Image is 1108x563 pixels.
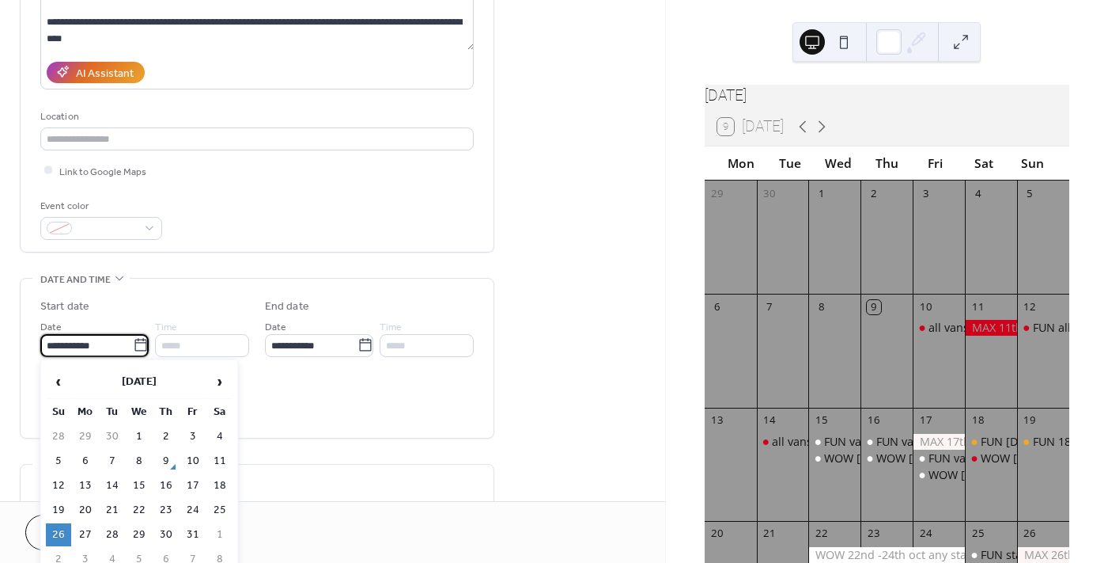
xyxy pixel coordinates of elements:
div: Sat [959,146,1008,181]
td: 20 [73,499,98,522]
div: Event color [40,198,159,215]
td: 29 [73,425,98,448]
div: 16 [867,413,881,428]
div: 19 [1023,413,1037,428]
span: Date and time [40,272,111,288]
span: Link to Google Maps [59,163,146,180]
span: › [208,366,232,398]
div: 10 [918,300,932,314]
span: Time [380,318,402,335]
div: 9 [867,300,881,314]
div: 22 [815,527,829,541]
span: Date [40,318,62,335]
th: Su [46,401,71,424]
th: [DATE] [73,365,206,399]
div: FUN 1915-2045 18th Oct last slot [965,434,1017,450]
td: 1 [207,523,233,546]
td: 5 [46,450,71,473]
div: WOW [DATE] sessions for 1.5 or 2 hours [824,451,1038,466]
td: 18 [207,474,233,497]
div: Tue [766,146,814,181]
div: MAX 11th Oct all vans FULL [965,320,1017,336]
td: 28 [46,425,71,448]
button: Cancel [25,515,123,550]
td: 15 [127,474,152,497]
td: 22 [127,499,152,522]
div: MAX 26th Oct start times from 14:00-16:00 or 14:00-15:30 [1017,547,1069,563]
td: 1 [127,425,152,448]
div: FUN various sessions [DATE] [876,434,1029,450]
th: Th [153,401,179,424]
span: Date [265,318,286,335]
div: FUN various sessions 15th Oct [808,434,860,450]
div: End date [265,299,309,315]
div: 13 [710,413,724,428]
td: 23 [153,499,179,522]
div: WOW 17th Sep sessions for 1.5 or 2 hours [913,467,965,483]
div: 5 [1023,186,1037,200]
div: WOW [DATE] FULL [981,451,1078,466]
td: 8 [127,450,152,473]
td: 3 [180,425,206,448]
td: 29 [127,523,152,546]
td: 26 [46,523,71,546]
div: 29 [710,186,724,200]
td: 13 [73,474,98,497]
div: all vans fully booked [DATE] [772,434,921,450]
div: FUN various sessions [DATE] [928,451,1081,466]
td: 4 [207,425,233,448]
div: 6 [710,300,724,314]
div: 2 [867,186,881,200]
td: 16 [153,474,179,497]
div: MAX 17th Oct anytime [913,434,965,450]
div: Start date [40,299,89,315]
td: 28 [100,523,125,546]
div: 26 [1023,527,1037,541]
div: AI Assistant [76,65,134,82]
div: 24 [918,527,932,541]
td: 25 [207,499,233,522]
div: all vans FULL [DATE] [928,320,1037,336]
td: 30 [100,425,125,448]
td: 2 [153,425,179,448]
div: 30 [762,186,777,200]
td: 30 [153,523,179,546]
td: 31 [180,523,206,546]
div: 4 [970,186,985,200]
div: 11 [970,300,985,314]
div: 18 [970,413,985,428]
div: all vans fully booked 14th Oct [757,434,809,450]
div: 7 [762,300,777,314]
td: 27 [73,523,98,546]
div: 20 [710,527,724,541]
div: all vans FULL 10th OCT [913,320,965,336]
div: 25 [970,527,985,541]
div: 21 [762,527,777,541]
div: WOW 15th oct sessions for 1.5 or 2 hours [808,451,860,466]
div: FUN various sessions 16th Oct [860,434,913,450]
td: 21 [100,499,125,522]
div: 15 [815,413,829,428]
div: FUN 18:30-20:00 last slot 19th Oct [1017,434,1069,450]
td: 11 [207,450,233,473]
th: Tu [100,401,125,424]
div: 14 [762,413,777,428]
div: 3 [918,186,932,200]
div: Sun [1008,146,1057,181]
th: Fr [180,401,206,424]
td: 17 [180,474,206,497]
div: 17 [918,413,932,428]
th: We [127,401,152,424]
div: WOW 16th oct sessions for 1.5 or 2 hours [860,451,913,466]
div: Fri [911,146,959,181]
span: ‹ [47,366,70,398]
td: 14 [100,474,125,497]
div: FUN start time for 1.5 or 2 hour sessions from 10:00 13:00 15:30 18:00 25th Oct [965,547,1017,563]
div: Wed [814,146,862,181]
button: AI Assistant [47,62,145,83]
div: Thu [863,146,911,181]
td: 19 [46,499,71,522]
div: FUN various sessions [DATE] [824,434,977,450]
td: 10 [180,450,206,473]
